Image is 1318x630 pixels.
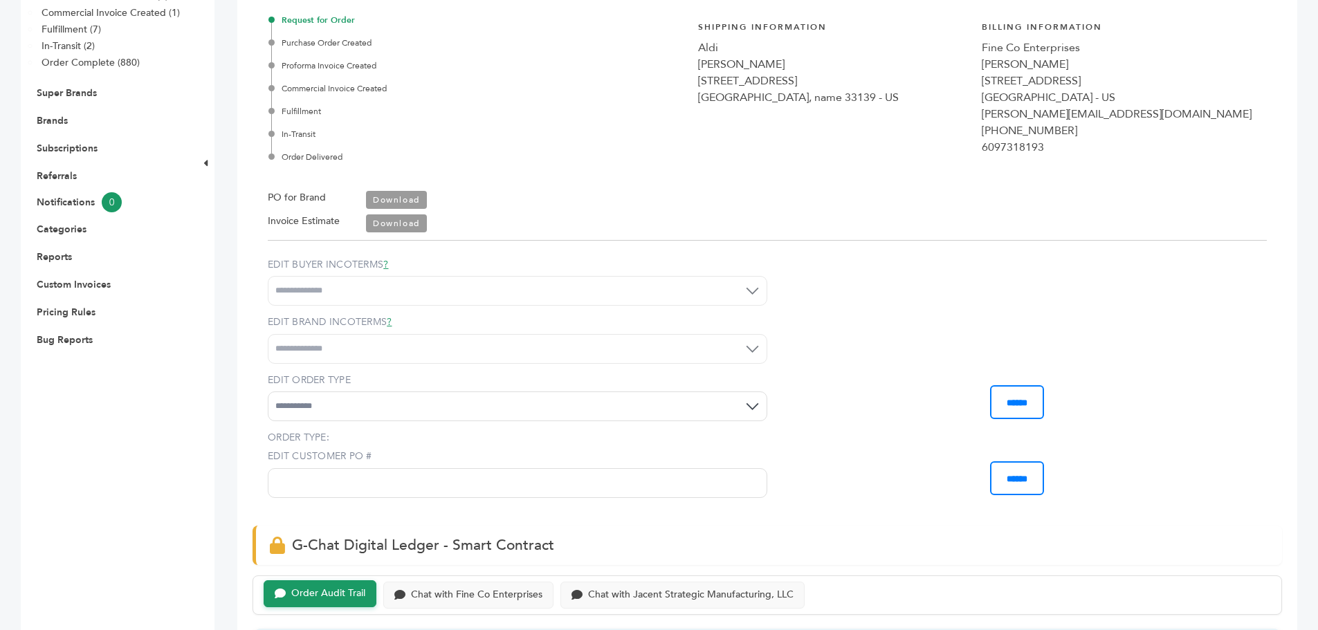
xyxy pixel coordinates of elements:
div: Purchase Order Created [271,37,617,49]
div: Chat with Fine Co Enterprises [411,589,542,601]
div: Aldi [698,39,968,56]
label: EDIT BRAND INCOTERMS [268,315,767,329]
a: In-Transit (2) [42,39,95,53]
div: 6097318193 [982,139,1252,156]
div: Commercial Invoice Created [271,82,617,95]
a: Reports [37,250,72,263]
h4: Billing Information [982,21,1252,40]
a: Order Complete (880) [42,56,140,69]
div: In-Transit [271,128,617,140]
a: Super Brands [37,86,97,100]
div: Order Audit Trail [291,588,365,600]
a: Referrals [37,169,77,183]
label: EDIT CUSTOMER PO # [268,450,767,463]
a: Download [366,191,427,209]
a: ? [387,315,392,328]
div: [STREET_ADDRESS] [982,73,1252,89]
a: Custom Invoices [37,278,111,291]
label: Invoice Estimate [268,213,340,230]
label: ORDER TYPE: [268,431,329,445]
span: 0 [102,192,122,212]
a: ? [383,258,388,271]
div: Proforma Invoice Created [271,59,617,72]
a: Download [366,214,427,232]
div: [STREET_ADDRESS] [698,73,968,89]
a: Pricing Rules [37,306,95,319]
a: Commercial Invoice Created (1) [42,6,180,19]
div: [GEOGRAPHIC_DATA] - US [982,89,1252,106]
div: [GEOGRAPHIC_DATA], name 33139 - US [698,89,968,106]
a: Brands [37,114,68,127]
a: Fulfillment (7) [42,23,101,36]
a: Notifications0 [37,192,178,212]
div: Chat with Jacent Strategic Manufacturing, LLC [588,589,794,601]
div: [PERSON_NAME] [698,56,968,73]
div: Fine Co Enterprises [982,39,1252,56]
div: Order Delivered [271,151,617,163]
a: Subscriptions [37,142,98,155]
div: Request for Order [271,14,617,26]
label: EDIT ORDER TYPE [268,373,767,387]
a: Bug Reports [37,333,93,346]
span: G-Chat Digital Ledger - Smart Contract [292,535,554,555]
div: Fulfillment [271,105,617,118]
div: [PERSON_NAME][EMAIL_ADDRESS][DOMAIN_NAME] [982,106,1252,122]
h4: Shipping Information [698,21,968,40]
div: [PERSON_NAME] [982,56,1252,73]
a: Categories [37,223,86,236]
label: PO for Brand [268,189,326,206]
div: [PHONE_NUMBER] [982,122,1252,139]
label: EDIT BUYER INCOTERMS [268,258,767,272]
